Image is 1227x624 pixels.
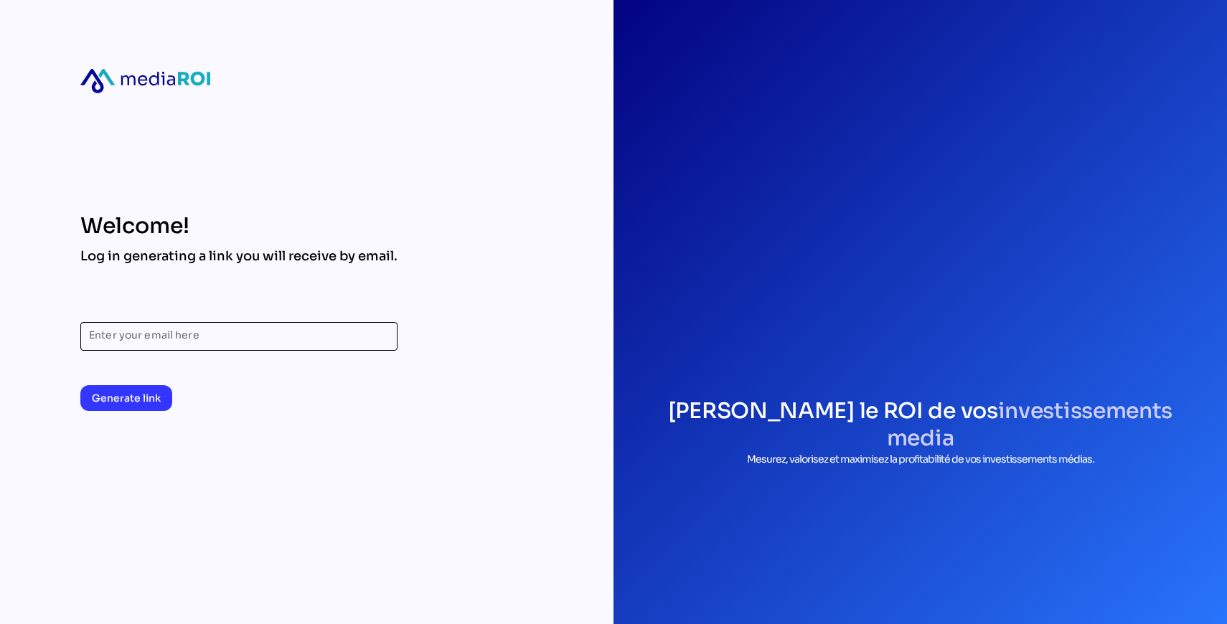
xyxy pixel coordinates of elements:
p: Mesurez, valorisez et maximisez la profitabilité de vos investissements médias. [642,452,1198,467]
span: Generate link [92,389,161,407]
h1: [PERSON_NAME] le ROI de vos [642,397,1198,452]
div: Log in generating a link you will receive by email. [80,247,398,265]
input: Enter your email here [89,322,389,351]
button: Generate link [80,385,172,411]
div: mediaroi [80,69,210,93]
div: login [759,46,1082,369]
span: investissements media [887,397,1172,452]
div: Welcome! [80,213,398,239]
